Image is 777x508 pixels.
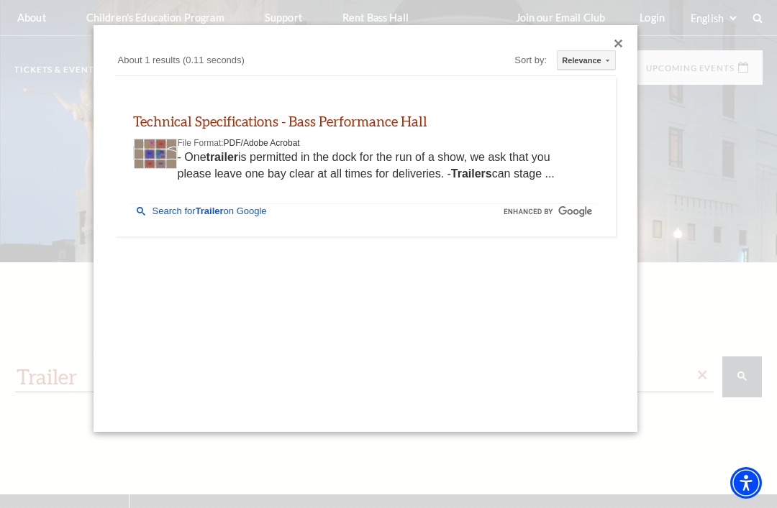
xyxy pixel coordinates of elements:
[133,113,427,129] a: Technical Specifications - Bass Performance Hall
[514,52,550,69] div: Sort by:
[139,149,587,182] div: - One is permitted in the dock for the run of a show, we ask that you please leave one bay clear ...
[129,205,267,216] a: Search forTraileron Google
[178,138,224,148] span: File Format:
[224,205,267,216] span: on Google
[115,52,399,72] div: About 1 results (0.11 seconds)
[153,205,196,216] span: Search for
[502,206,594,217] img: enhanced by Google
[224,138,300,148] span: PDF/Adobe Acrobat
[134,139,177,170] img: Thumbnail image
[499,204,596,221] div: Google Custom Search Branding
[196,206,224,216] span: Trailer
[451,167,492,180] b: Trailers
[562,51,594,70] div: Relevance
[730,467,762,499] div: Accessibility Menu
[206,151,238,163] b: trailer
